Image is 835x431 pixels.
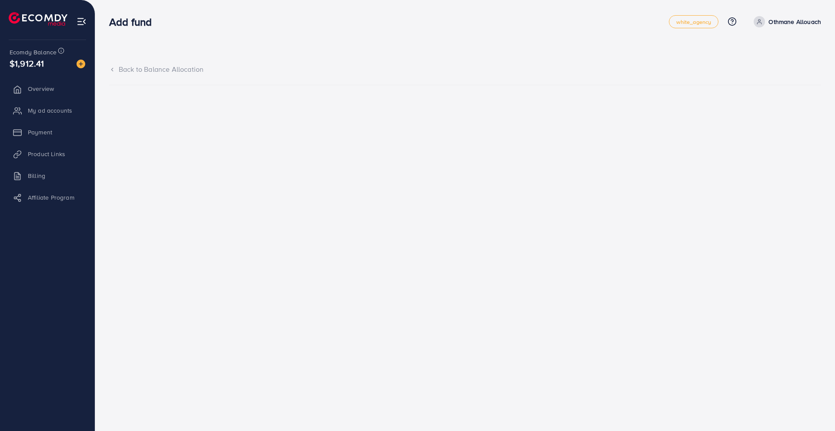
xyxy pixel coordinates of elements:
img: image [77,60,85,68]
p: Othmane Allouach [768,17,821,27]
div: Back to Balance Allocation [109,64,821,74]
span: Ecomdy Balance [10,48,57,57]
span: $1,912.41 [10,57,44,70]
a: white_agency [669,15,719,28]
h3: Add fund [109,16,159,28]
img: logo [9,12,67,26]
img: menu [77,17,87,27]
span: white_agency [676,19,711,25]
a: Othmane Allouach [750,16,821,27]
